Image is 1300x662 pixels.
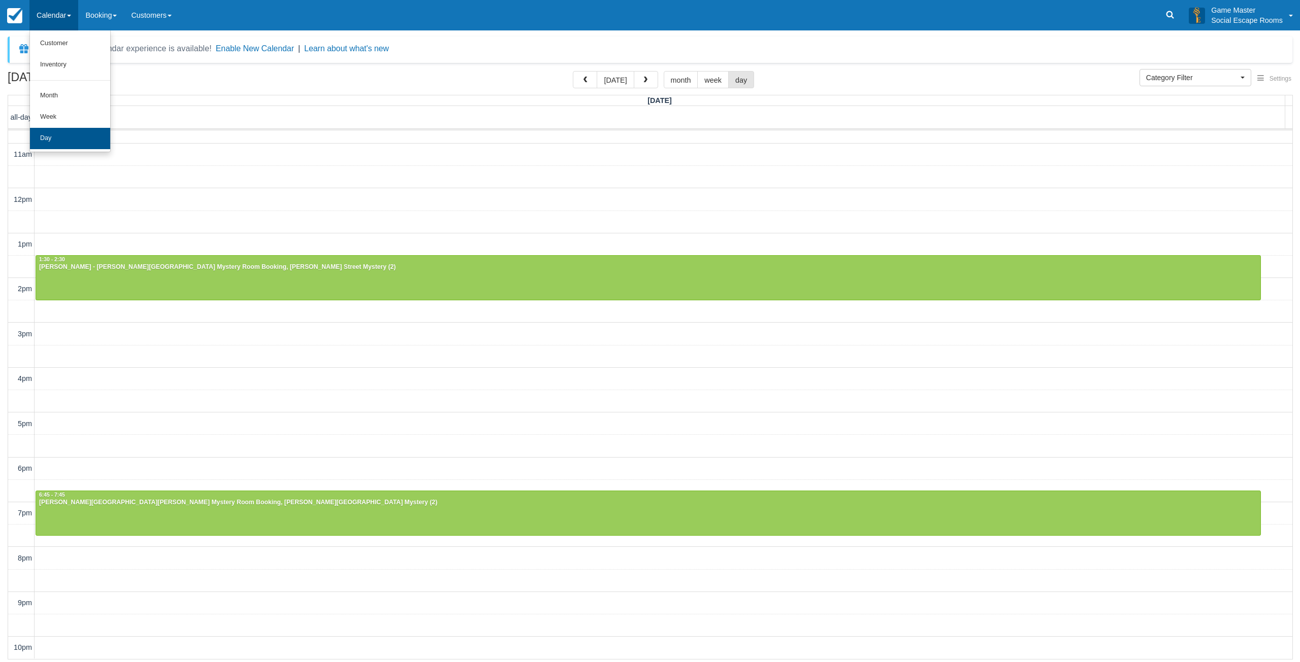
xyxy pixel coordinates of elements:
span: 8pm [18,554,32,562]
span: 6:45 - 7:45 [39,492,65,498]
a: Week [30,107,110,128]
p: Game Master [1211,5,1283,15]
span: 4pm [18,374,32,382]
a: 1:30 - 2:30[PERSON_NAME] - [PERSON_NAME][GEOGRAPHIC_DATA] Mystery Room Booking, [PERSON_NAME] Str... [36,255,1261,300]
span: Settings [1270,75,1291,82]
a: Month [30,85,110,107]
span: 5pm [18,420,32,428]
span: all-day [11,113,32,121]
span: 1pm [18,240,32,248]
img: checkfront-main-nav-mini-logo.png [7,8,22,23]
div: [PERSON_NAME][GEOGRAPHIC_DATA][PERSON_NAME] Mystery Room Booking, [PERSON_NAME][GEOGRAPHIC_DATA] ... [39,499,1258,507]
span: 2pm [18,285,32,293]
button: [DATE] [597,71,634,88]
span: | [298,44,300,53]
span: 12pm [14,195,32,203]
a: Learn about what's new [304,44,389,53]
h2: [DATE] [8,71,136,90]
a: Inventory [30,54,110,76]
span: 1:30 - 2:30 [39,257,65,262]
span: 11am [14,150,32,158]
a: Day [30,128,110,149]
span: 6pm [18,464,32,472]
ul: Calendar [29,30,111,152]
button: Category Filter [1140,69,1251,86]
button: day [728,71,754,88]
span: 3pm [18,330,32,338]
span: [DATE] [647,96,672,104]
p: Social Escape Rooms [1211,15,1283,25]
button: Enable New Calendar [216,44,294,54]
a: 6:45 - 7:45[PERSON_NAME][GEOGRAPHIC_DATA][PERSON_NAME] Mystery Room Booking, [PERSON_NAME][GEOGRA... [36,491,1261,535]
span: 9pm [18,599,32,607]
div: [PERSON_NAME] - [PERSON_NAME][GEOGRAPHIC_DATA] Mystery Room Booking, [PERSON_NAME] Street Mystery... [39,263,1258,271]
button: Settings [1251,72,1297,86]
span: Category Filter [1146,73,1238,83]
span: 7pm [18,509,32,517]
a: Customer [30,33,110,54]
button: month [664,71,698,88]
div: A new Booking Calendar experience is available! [34,43,212,55]
span: 10pm [14,643,32,651]
img: A3 [1189,7,1205,23]
button: week [697,71,729,88]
